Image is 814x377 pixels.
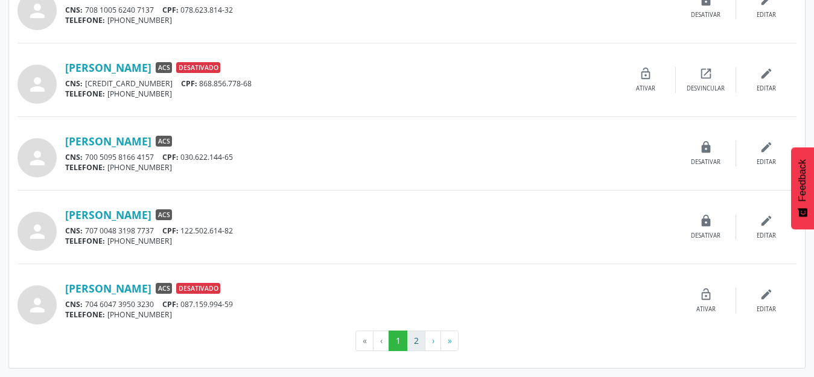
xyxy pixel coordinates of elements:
button: Go to last page [440,331,459,351]
span: TELEFONE: [65,309,105,320]
i: lock [699,141,713,154]
div: Ativar [696,305,716,314]
span: Feedback [797,159,808,201]
div: Editar [757,84,776,93]
div: Desativar [691,232,720,240]
span: CNS: [65,5,83,15]
div: Desativar [691,158,720,166]
a: [PERSON_NAME] [65,208,151,221]
span: TELEFONE: [65,236,105,246]
div: 700 5095 8166 4157 030.622.144-65 [65,152,676,162]
i: person [27,74,48,95]
i: lock_open [699,288,713,301]
div: [PHONE_NUMBER] [65,236,676,246]
div: [PHONE_NUMBER] [65,15,676,25]
div: [PHONE_NUMBER] [65,162,676,173]
a: [PERSON_NAME] [65,61,151,74]
div: Desvincular [687,84,725,93]
span: ACS [156,209,172,220]
span: ACS [156,62,172,73]
span: CPF: [181,78,197,89]
span: Desativado [176,62,220,73]
i: edit [760,141,773,154]
span: CPF: [162,152,179,162]
i: edit [760,67,773,80]
span: CNS: [65,299,83,309]
span: CNS: [65,226,83,236]
span: TELEFONE: [65,15,105,25]
span: CPF: [162,226,179,236]
i: person [27,221,48,242]
div: [CREDIT_CARD_NUMBER] 868.856.778-68 [65,78,615,89]
a: [PERSON_NAME] [65,282,151,295]
button: Feedback - Mostrar pesquisa [791,147,814,229]
div: 704 6047 3950 3230 087.159.994-59 [65,299,676,309]
div: [PHONE_NUMBER] [65,89,615,99]
span: CNS: [65,78,83,89]
span: ACS [156,136,172,147]
span: ACS [156,283,172,294]
div: Editar [757,11,776,19]
div: Editar [757,305,776,314]
button: Go to page 2 [407,331,425,351]
div: Editar [757,158,776,166]
i: edit [760,214,773,227]
span: CNS: [65,152,83,162]
div: [PHONE_NUMBER] [65,309,676,320]
i: person [27,294,48,316]
i: person [27,147,48,169]
button: Go to next page [425,331,441,351]
span: CPF: [162,299,179,309]
div: Ativar [636,84,655,93]
a: [PERSON_NAME] [65,135,151,148]
div: Editar [757,232,776,240]
i: edit [760,288,773,301]
span: CPF: [162,5,179,15]
span: TELEFONE: [65,162,105,173]
span: Desativado [176,283,220,294]
i: lock_open [639,67,652,80]
button: Go to page 1 [389,331,407,351]
span: TELEFONE: [65,89,105,99]
div: 707 0048 3198 7737 122.502.614-82 [65,226,676,236]
div: Desativar [691,11,720,19]
div: 708 1005 6240 7137 078.623.814-32 [65,5,676,15]
ul: Pagination [17,331,797,351]
i: lock [699,214,713,227]
i: open_in_new [699,67,713,80]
